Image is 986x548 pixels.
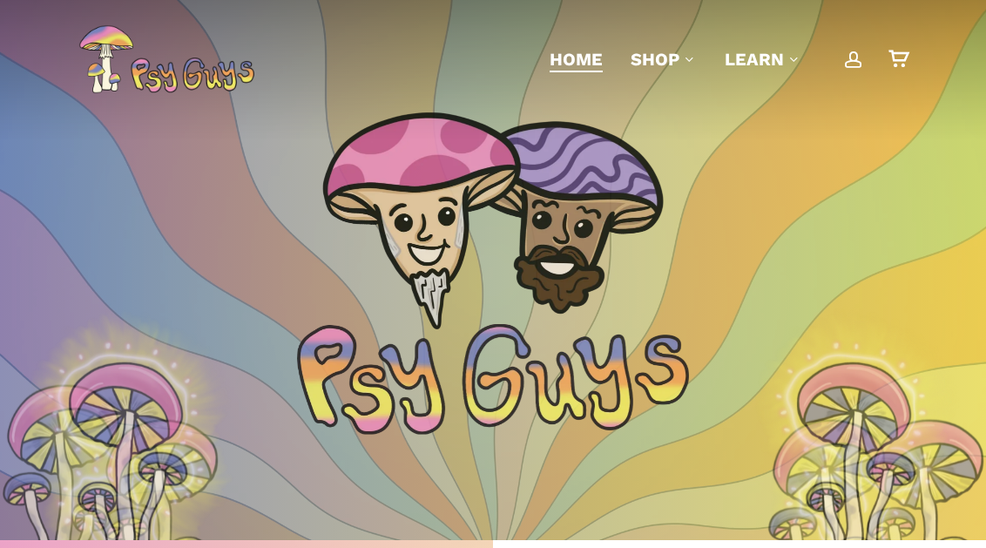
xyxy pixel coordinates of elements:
[550,47,603,71] a: Home
[631,49,679,70] span: Shop
[725,49,784,70] span: Learn
[319,89,667,350] img: PsyGuys Heads Logo
[550,49,603,70] span: Home
[297,324,689,435] img: Psychedelic PsyGuys Text Logo
[631,47,697,71] a: Shop
[725,47,801,71] a: Learn
[78,24,254,94] img: PsyGuys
